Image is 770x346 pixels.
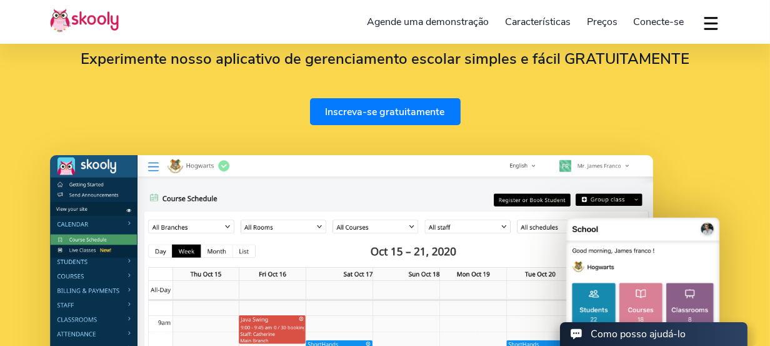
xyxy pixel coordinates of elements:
[587,15,617,29] span: Preços
[625,12,692,32] a: Conecte-se
[359,12,497,32] a: Agende uma demonstração
[310,98,461,125] a: Inscreva-se gratuitamente
[50,8,119,33] img: Skooly
[702,9,720,38] button: dropdown menu
[50,49,720,68] h2: Experimente nosso aplicativo de gerenciamento escolar simples e fácil GRATUITAMENTE
[579,12,626,32] a: Preços
[497,12,579,32] a: Características
[633,15,684,29] span: Conecte-se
